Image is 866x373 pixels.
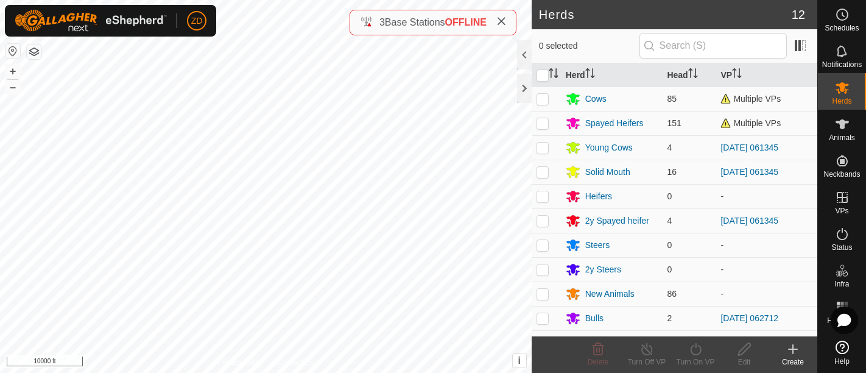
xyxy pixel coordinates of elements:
div: Create [769,357,817,368]
button: – [5,80,20,94]
span: Multiple VPs [720,118,781,128]
td: - [716,282,817,306]
span: ZD [191,15,203,27]
div: Heifers [585,190,612,203]
td: - [716,184,817,208]
p-sorticon: Activate to sort [585,70,595,80]
span: Multiple VPs [720,94,781,104]
span: 12 [792,5,805,24]
span: 0 [667,240,672,250]
span: 16 [667,167,677,177]
span: 86 [667,289,677,299]
div: Steers [585,239,610,252]
span: 151 [667,118,681,128]
span: Delete [588,358,609,366]
span: Base Stations [385,17,445,27]
button: Reset Map [5,44,20,59]
span: OFFLINE [445,17,487,27]
span: 3 [379,17,385,27]
div: Solid Mouth [585,166,630,179]
button: Map Layers [27,44,41,59]
div: Cows [585,93,607,105]
span: Heatmap [827,317,857,324]
div: 2y Steers [585,263,621,276]
p-sorticon: Activate to sort [688,70,698,80]
a: [DATE] 062712 [720,313,778,323]
span: i [518,355,521,366]
span: Notifications [822,61,862,68]
th: Herd [561,63,663,87]
div: Turn On VP [671,357,720,368]
div: Young Cows [585,141,633,154]
a: Help [818,336,866,370]
a: Contact Us [278,357,314,368]
img: Gallagher Logo [15,10,167,32]
span: Status [831,244,852,251]
p-sorticon: Activate to sort [549,70,558,80]
span: 0 [667,265,672,274]
a: [DATE] 061345 [720,216,778,226]
span: VPs [835,207,848,215]
td: - [716,233,817,257]
div: 2y Spayed heifer [585,215,649,227]
th: VP [716,63,817,87]
div: New Animals [585,288,635,300]
span: Herds [832,98,851,105]
button: i [513,354,526,368]
span: 85 [667,94,677,104]
span: Animals [829,134,855,141]
a: Privacy Policy [217,357,263,368]
div: Turn Off VP [622,357,671,368]
span: 0 selected [539,40,639,52]
span: Schedules [825,24,859,32]
span: 2 [667,313,672,323]
p-sorticon: Activate to sort [732,70,742,80]
span: Help [834,358,850,365]
a: [DATE] 061345 [720,167,778,177]
span: 4 [667,216,672,226]
a: [DATE] 061345 [720,143,778,152]
span: Neckbands [823,171,860,178]
div: Bulls [585,312,604,325]
span: Infra [834,280,849,288]
span: 4 [667,143,672,152]
button: + [5,64,20,79]
h2: Herds [539,7,792,22]
div: Spayed Heifers [585,117,644,130]
span: 0 [667,191,672,201]
input: Search (S) [639,33,787,59]
div: Edit [720,357,769,368]
td: - [716,257,817,282]
th: Head [662,63,716,87]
